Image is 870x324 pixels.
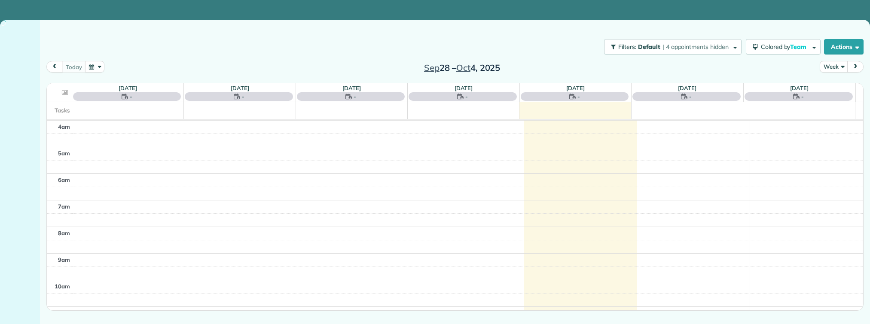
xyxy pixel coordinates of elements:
a: [DATE] [678,85,696,91]
span: 4am [58,123,70,130]
h2: 28 – 4, 2025 [409,63,516,73]
a: [DATE] [455,85,473,91]
a: [DATE] [566,85,585,91]
button: Filters: Default | 4 appointments hidden [604,39,741,55]
span: 7am [58,203,70,210]
button: next [847,61,864,73]
a: Filters: Default | 4 appointments hidden [600,39,741,55]
span: Filters: [618,43,636,51]
span: 11am [55,309,70,316]
span: Oct [456,62,470,73]
span: 10am [55,283,70,290]
span: 9am [58,256,70,263]
a: [DATE] [790,85,809,91]
span: - [801,92,804,101]
button: Actions [824,39,864,55]
span: - [242,92,244,101]
a: [DATE] [231,85,249,91]
span: - [130,92,132,101]
a: [DATE] [342,85,361,91]
button: prev [46,61,63,73]
span: - [689,92,692,101]
span: Team [790,43,808,51]
span: - [577,92,580,101]
a: [DATE] [119,85,137,91]
span: Sep [424,62,440,73]
span: 5am [58,150,70,157]
span: Tasks [55,107,70,114]
span: - [465,92,468,101]
span: 6am [58,176,70,183]
button: today [62,61,85,73]
span: Default [638,43,661,51]
span: Colored by [761,43,809,51]
span: 8am [58,230,70,236]
button: Colored byTeam [746,39,821,55]
button: Week [820,61,848,73]
span: - [354,92,356,101]
span: | 4 appointments hidden [662,43,729,51]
